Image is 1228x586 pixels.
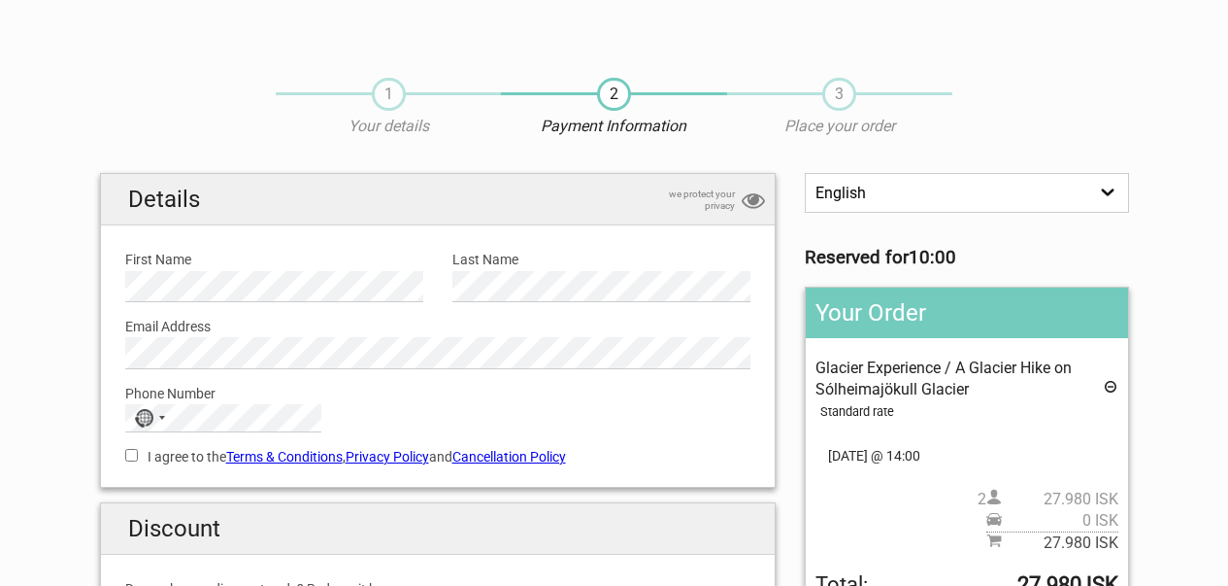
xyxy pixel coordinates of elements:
h2: Your Order [806,288,1127,338]
span: we protect your privacy [638,189,735,212]
span: 2 [597,78,631,111]
span: Pickup price [986,510,1118,532]
label: First Name [125,249,423,270]
span: Glacier Experience / A Glacier Hike on Sólheimajökull Glacier [815,359,1072,398]
div: Standard rate [820,401,1117,423]
i: privacy protection [742,189,765,215]
button: Selected country [126,405,175,431]
span: 1 [372,78,406,111]
p: Your details [276,116,501,137]
a: Privacy Policy [346,449,429,465]
a: Terms & Conditions [226,449,343,465]
span: 2 person(s) [978,489,1118,510]
strong: 10:00 [909,247,956,268]
label: Email Address [125,316,751,337]
h2: Discount [101,503,776,555]
span: 3 [822,78,856,111]
span: Subtotal [986,532,1118,554]
span: 27.980 ISK [1002,533,1118,554]
label: I agree to the , and [125,446,751,467]
span: [DATE] @ 14:00 [815,445,1117,466]
p: Payment Information [501,116,726,137]
p: Place your order [727,116,952,137]
a: Cancellation Policy [452,449,566,465]
label: Phone Number [125,383,751,404]
span: 0 ISK [1002,510,1118,532]
span: 27.980 ISK [1002,489,1118,510]
h3: Reserved for [805,247,1128,268]
h2: Details [101,174,776,225]
label: Last Name [452,249,750,270]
